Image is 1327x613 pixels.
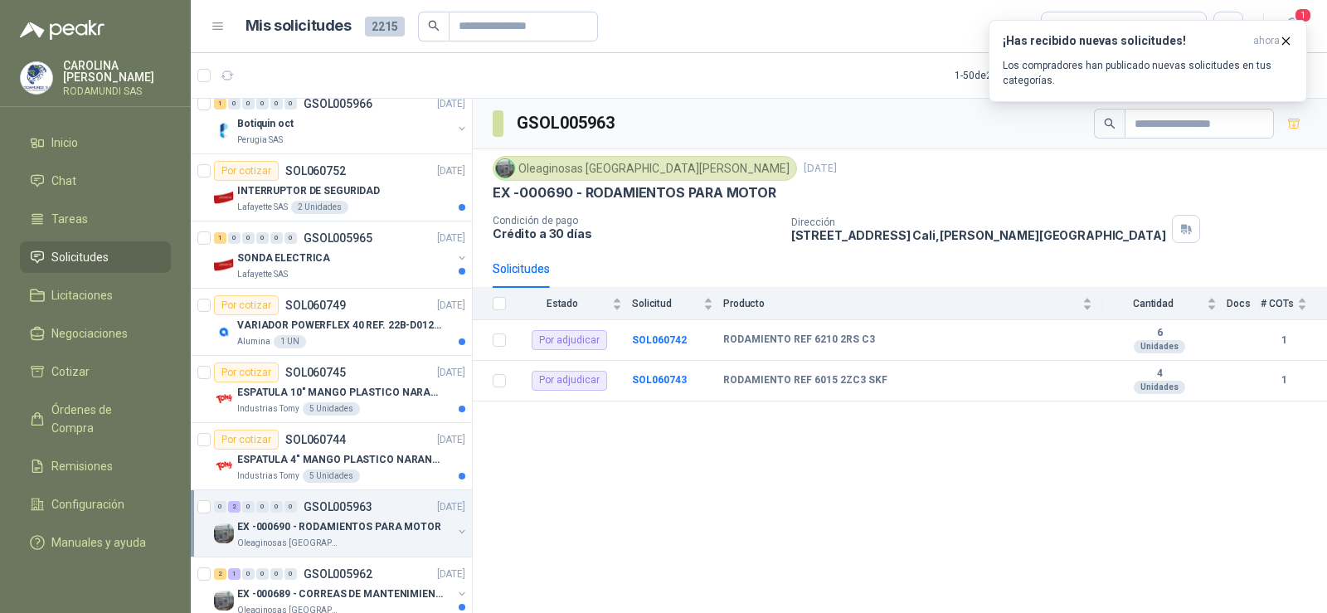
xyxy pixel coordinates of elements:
p: RODAMUNDI SAS [63,86,171,96]
div: 0 [284,232,297,244]
img: Company Logo [214,255,234,275]
p: CAROLINA [PERSON_NAME] [63,60,171,83]
p: [DATE] [437,567,465,582]
p: Industrias Tomy [237,469,299,483]
span: search [428,20,440,32]
p: Industrias Tomy [237,402,299,416]
p: EX -000690 - RODAMIENTOS PARA MOTOR [237,519,441,535]
div: 1 - 50 de 2603 [955,62,1062,89]
span: ahora [1253,34,1280,48]
span: Remisiones [51,457,113,475]
div: 0 [284,98,297,109]
p: [DATE] [437,96,465,112]
a: Por cotizarSOL060752[DATE] Company LogoINTERRUPTOR DE SEGURIDADLafayette SAS2 Unidades [191,154,472,221]
p: SOL060744 [285,434,346,445]
div: 0 [256,501,269,513]
a: SOL060743 [632,374,687,386]
div: 0 [270,232,283,244]
div: 2 [228,501,241,513]
p: EX -000689 - CORREAS DE MANTENIMIENTO [237,586,444,602]
div: 0 [242,98,255,109]
div: 1 [214,232,226,244]
button: ¡Has recibido nuevas solicitudes!ahora Los compradores han publicado nuevas solicitudes en tus ca... [989,20,1307,102]
p: Dirección [791,216,1166,228]
p: [DATE] [437,499,465,515]
p: SOL060749 [285,299,346,311]
div: 0 [284,501,297,513]
img: Company Logo [214,187,234,207]
span: search [1104,118,1116,129]
span: # COTs [1261,298,1294,309]
p: SONDA ELECTRICA [237,251,330,266]
div: 0 [256,98,269,109]
p: Crédito a 30 días [493,226,778,241]
img: Logo peakr [20,20,105,40]
th: Producto [723,288,1102,320]
div: 1 [214,98,226,109]
a: Chat [20,165,171,197]
p: GSOL005966 [304,98,372,109]
p: INTERRUPTOR DE SEGURIDAD [237,183,380,199]
p: Alumina [237,335,270,348]
a: Por cotizarSOL060744[DATE] Company LogoESPATULA 4" MANGO PLASTICO NARANJA MARCA TRUPPERIndustrias... [191,423,472,490]
h3: GSOL005963 [517,110,617,136]
a: 0 2 0 0 0 0 GSOL005963[DATE] Company LogoEX -000690 - RODAMIENTOS PARA MOTOROleaginosas [GEOGRAPH... [214,497,469,550]
span: Negociaciones [51,324,128,343]
span: Licitaciones [51,286,113,304]
p: ESPATULA 10" MANGO PLASTICO NARANJA MARCA TRUPPER [237,385,444,401]
th: Docs [1227,288,1261,320]
p: [DATE] [437,298,465,314]
div: Oleaginosas [GEOGRAPHIC_DATA][PERSON_NAME] [493,156,797,181]
div: 0 [284,568,297,580]
button: 1 [1277,12,1307,41]
p: [DATE] [804,161,837,177]
img: Company Logo [214,322,234,342]
img: Company Logo [214,523,234,543]
a: Tareas [20,203,171,235]
div: Por adjudicar [532,371,607,391]
div: 0 [228,232,241,244]
div: 0 [228,98,241,109]
th: Cantidad [1102,288,1227,320]
a: Remisiones [20,450,171,482]
img: Company Logo [214,389,234,409]
div: 1 [228,568,241,580]
div: 1 UN [274,335,306,348]
div: Por cotizar [214,430,279,450]
b: RODAMIENTO REF 6210 2RS C3 [723,333,875,347]
a: Inicio [20,127,171,158]
th: Estado [516,288,632,320]
span: Chat [51,172,76,190]
span: Tareas [51,210,88,228]
h1: Mis solicitudes [245,14,352,38]
a: Solicitudes [20,241,171,273]
a: Negociaciones [20,318,171,349]
div: 0 [256,232,269,244]
span: 1 [1294,7,1312,23]
div: 0 [256,568,269,580]
div: Por cotizar [214,295,279,315]
div: Todas [1052,17,1086,36]
a: Por cotizarSOL060749[DATE] Company LogoVARIADOR POWERFLEX 40 REF. 22B-D012N104Alumina1 UN [191,289,472,356]
div: 0 [242,232,255,244]
div: 0 [242,501,255,513]
b: RODAMIENTO REF 6015 2ZC3 SKF [723,374,887,387]
p: [DATE] [437,231,465,246]
div: Unidades [1134,340,1185,353]
p: SOL060745 [285,367,346,378]
p: ESPATULA 4" MANGO PLASTICO NARANJA MARCA TRUPPER [237,452,444,468]
p: SOL060752 [285,165,346,177]
div: Unidades [1134,381,1185,394]
div: 0 [270,501,283,513]
h3: ¡Has recibido nuevas solicitudes! [1003,34,1247,48]
div: 2 [214,568,226,580]
div: 0 [270,98,283,109]
div: 5 Unidades [303,402,360,416]
span: Solicitudes [51,248,109,266]
p: Condición de pago [493,215,778,226]
b: 6 [1102,327,1217,340]
div: Por cotizar [214,161,279,181]
p: [DATE] [437,365,465,381]
span: Inicio [51,134,78,152]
